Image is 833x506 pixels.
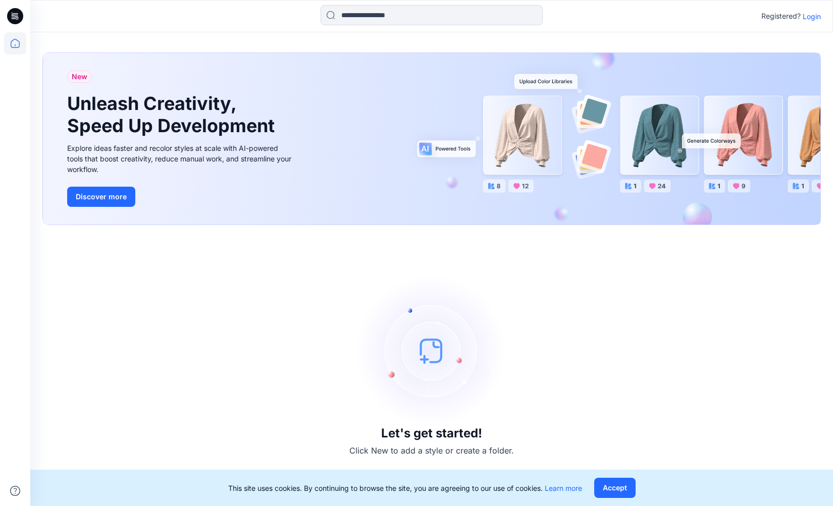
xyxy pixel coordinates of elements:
span: New [72,71,87,83]
p: Click New to add a style or create a folder. [349,444,514,457]
div: Explore ideas faster and recolor styles at scale with AI-powered tools that boost creativity, red... [67,143,294,175]
a: Learn more [545,484,582,492]
h1: Unleash Creativity, Speed Up Development [67,93,279,136]
button: Accept [594,478,636,498]
p: This site uses cookies. By continuing to browse the site, you are agreeing to our use of cookies. [228,483,582,493]
button: Discover more [67,187,135,207]
h3: Let's get started! [381,426,482,440]
a: Discover more [67,187,294,207]
p: Registered? [761,10,801,22]
img: empty-state-image.svg [356,275,507,426]
p: Login [803,11,821,22]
